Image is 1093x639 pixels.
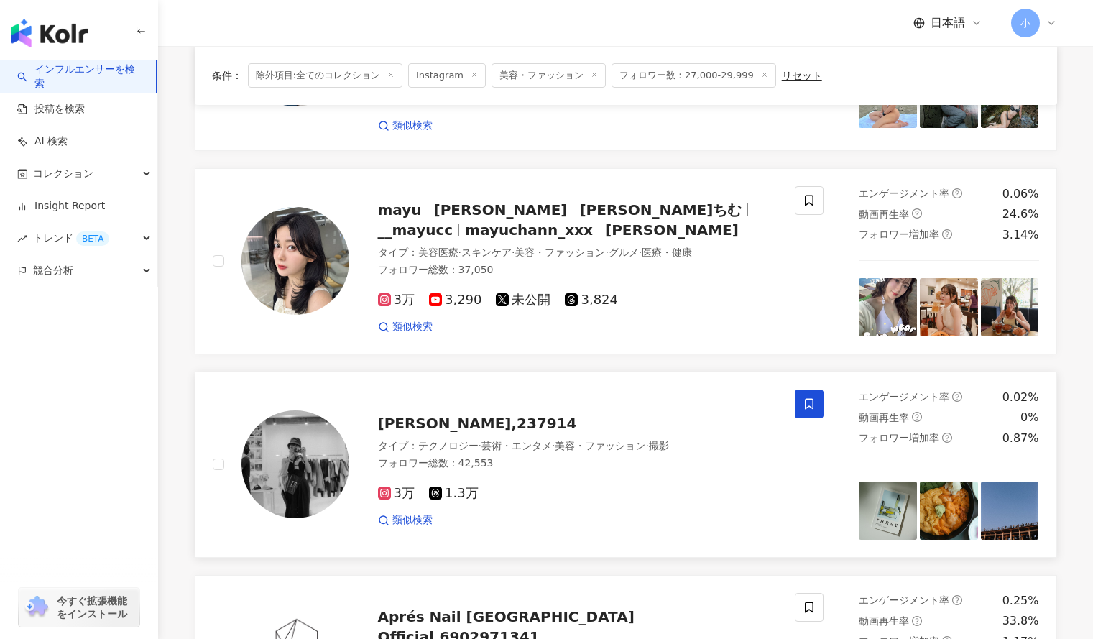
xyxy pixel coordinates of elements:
span: [PERSON_NAME] [434,201,568,219]
span: エンゲージメント率 [859,594,949,606]
a: AI 検索 [17,134,68,149]
img: KOL Avatar [241,207,349,315]
span: グルメ [609,247,639,258]
span: 撮影 [649,440,669,451]
span: 3,290 [429,293,482,308]
span: · [605,247,608,258]
a: KOL Avatarmayu[PERSON_NAME][PERSON_NAME]ちむ__mayuccmayuchann_xxx[PERSON_NAME]タイプ：美容医療·スキンケア·美容・ファッ... [195,168,1057,354]
span: rise [17,234,27,244]
div: BETA [76,231,109,246]
span: コレクション [33,157,93,190]
span: 3万 [378,486,415,501]
img: post-image [920,482,978,540]
span: 競合分析 [33,254,73,287]
div: 0% [1020,410,1038,426]
span: フォロワー増加率 [859,432,939,443]
span: 1.3万 [429,486,479,501]
div: 0.87% [1002,431,1039,446]
span: 除外項目:全てのコレクション [248,63,402,88]
span: 医療・健康 [642,247,692,258]
a: KOL Avatar[PERSON_NAME],237914タイプ：テクノロジー·芸術・エンタメ·美容・ファッション·撮影フォロワー総数：42,5533万1.3万類似検索エンゲージメント率que... [195,372,1057,558]
span: question-circle [952,188,962,198]
img: KOL Avatar [241,410,349,518]
a: chrome extension今すぐ拡張機能をインストール [19,588,139,627]
div: フォロワー総数 ： 37,050 [378,263,778,277]
span: フォロワー増加率 [859,229,939,240]
span: question-circle [912,616,922,626]
a: searchインフルエンサーを検索 [17,63,144,91]
span: 類似検索 [392,119,433,133]
span: [PERSON_NAME],237914 [378,415,577,432]
span: エンゲージメント率 [859,391,949,403]
span: トレンド [33,222,109,254]
span: 条件 ： [212,70,242,81]
span: 3万 [378,293,415,308]
img: logo [11,19,88,47]
span: 小 [1020,15,1030,31]
span: question-circle [912,208,922,219]
span: エンゲージメント率 [859,188,949,199]
span: question-circle [942,433,952,443]
span: テクノロジー [418,440,479,451]
span: 美容医療 [418,247,458,258]
span: · [458,247,461,258]
div: タイプ ： [378,439,778,454]
span: フォロワー数：27,000-29,999 [612,63,776,88]
span: mayuchann_xxx [465,221,593,239]
div: 24.6% [1002,206,1039,222]
span: 日本語 [931,15,965,31]
span: __mayucc [378,221,453,239]
img: chrome extension [23,596,50,619]
span: · [645,440,648,451]
span: question-circle [912,412,922,422]
span: 今すぐ拡張機能をインストール [57,594,135,620]
div: 0.06% [1002,186,1039,202]
span: 動画再生率 [859,412,909,423]
span: · [512,247,515,258]
img: post-image [859,482,917,540]
img: post-image [981,482,1039,540]
span: 美容・ファッション [555,440,645,451]
img: post-image [920,278,978,336]
span: mayu [378,201,422,219]
span: 類似検索 [392,513,433,528]
div: 0.25% [1002,593,1039,609]
a: 投稿を検索 [17,102,85,116]
img: post-image [859,278,917,336]
div: リセット [782,70,822,81]
span: question-circle [952,595,962,605]
span: スキンケア [461,247,512,258]
span: 動画再生率 [859,615,909,627]
div: 33.8% [1002,613,1039,629]
span: question-circle [952,392,962,402]
div: 0.02% [1002,390,1039,405]
span: 美容・ファッション [515,247,605,258]
a: 類似検索 [378,119,433,133]
div: タイプ ： [378,246,778,260]
span: · [552,440,555,451]
img: post-image [981,278,1039,336]
span: 美容・ファッション [492,63,606,88]
span: · [639,247,642,258]
div: 3.14% [1002,227,1039,243]
a: Insight Report [17,199,105,213]
span: · [479,440,481,451]
span: [PERSON_NAME]ちむ [579,201,742,219]
span: 3,824 [565,293,618,308]
a: 類似検索 [378,513,433,528]
a: 類似検索 [378,320,433,334]
span: 類似検索 [392,320,433,334]
span: 芸術・エンタメ [481,440,552,451]
div: フォロワー総数 ： 42,553 [378,456,778,471]
span: [PERSON_NAME] [605,221,739,239]
span: 動画再生率 [859,208,909,220]
span: question-circle [942,229,952,239]
span: Instagram [408,63,486,88]
span: 未公開 [496,293,550,308]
